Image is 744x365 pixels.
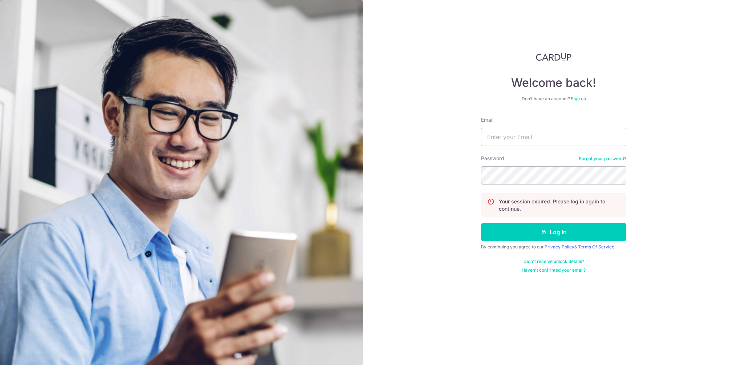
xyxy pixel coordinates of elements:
label: Password [481,155,504,162]
a: Privacy Policy [545,244,574,250]
a: Didn't receive unlock details? [523,259,584,264]
h4: Welcome back! [481,76,626,90]
input: Enter your Email [481,128,626,146]
div: Don’t have an account? [481,96,626,102]
label: Email [481,116,493,123]
a: Haven't confirmed your email? [522,267,586,273]
img: CardUp Logo [536,52,571,61]
a: Forgot your password? [579,156,626,162]
button: Log in [481,223,626,241]
p: Your session expired. Please log in again to continue. [499,198,620,212]
a: Terms Of Service [578,244,614,250]
div: By continuing you agree to our & [481,244,626,250]
a: Sign up [571,96,586,101]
